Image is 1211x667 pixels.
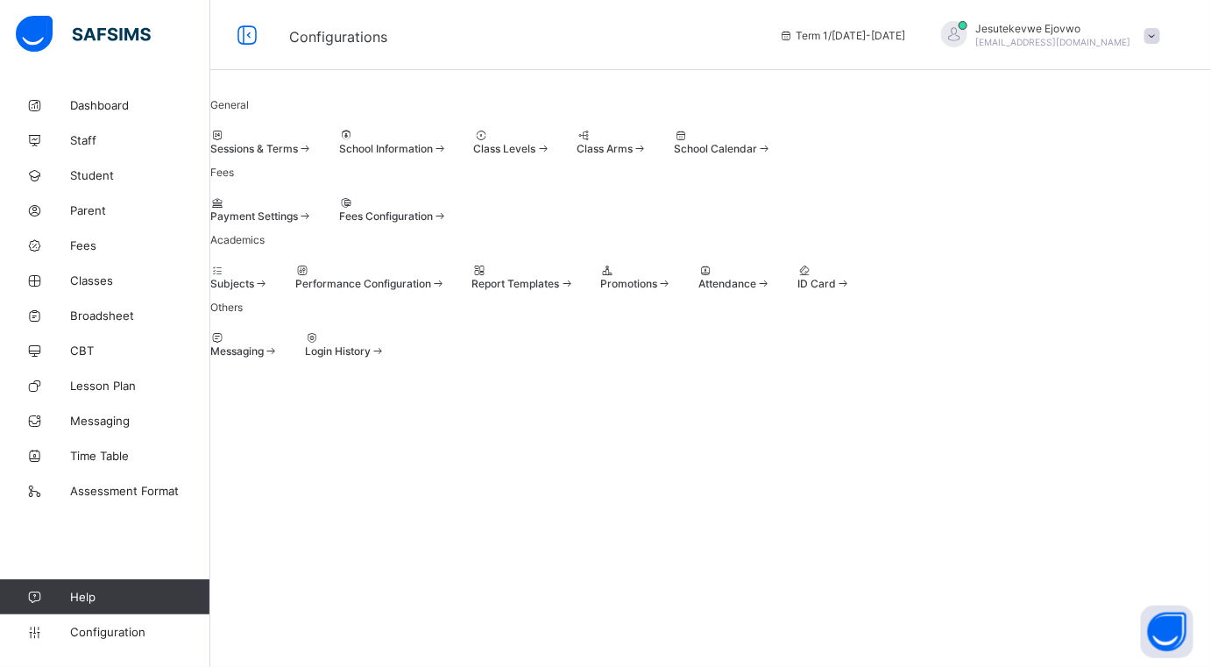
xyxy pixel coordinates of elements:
span: Time Table [70,449,210,463]
div: Performance Configuration [295,264,446,290]
span: Attendance [698,277,756,290]
span: Classes [70,273,210,287]
div: Subjects [210,264,269,290]
div: School Calendar [674,129,772,155]
div: Fees Configuration [339,196,448,223]
span: Assessment Format [70,484,210,498]
div: Class Levels [474,129,551,155]
span: ID Card [797,277,836,290]
span: General [210,98,249,111]
span: Class Levels [474,142,536,155]
span: Student [70,168,210,182]
span: Staff [70,133,210,147]
span: Login History [305,344,371,358]
div: Promotions [600,264,672,290]
span: Jesutekevwe Ejovwo [976,22,1131,35]
div: Class Arms [577,129,648,155]
div: Sessions & Terms [210,129,313,155]
div: School Information [339,129,448,155]
span: Configurations [289,28,387,46]
div: Attendance [698,264,771,290]
div: Login History [305,331,386,358]
div: Report Templates [472,264,575,290]
span: Fees Configuration [339,209,433,223]
div: ID Card [797,264,851,290]
span: Promotions [600,277,657,290]
span: Academics [210,233,265,246]
span: Lesson Plan [70,379,210,393]
span: Configuration [70,625,209,639]
span: Fees [70,238,210,252]
span: Subjects [210,277,254,290]
span: Help [70,590,209,604]
div: JesutekevweEjovwo [924,21,1169,50]
span: Fees [210,166,234,179]
span: Payment Settings [210,209,298,223]
span: Report Templates [472,277,560,290]
span: Sessions & Terms [210,142,298,155]
span: Parent [70,203,210,217]
span: School Calendar [674,142,757,155]
span: Class Arms [577,142,633,155]
span: session/term information [779,29,906,42]
span: Messaging [210,344,264,358]
div: Payment Settings [210,196,313,223]
span: Performance Configuration [295,277,431,290]
span: Broadsheet [70,309,210,323]
span: School Information [339,142,433,155]
span: Others [210,301,243,314]
img: safsims [16,16,151,53]
span: Dashboard [70,98,210,112]
div: Messaging [210,331,279,358]
span: [EMAIL_ADDRESS][DOMAIN_NAME] [976,37,1131,47]
span: CBT [70,344,210,358]
span: Messaging [70,414,210,428]
button: Open asap [1141,606,1193,658]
